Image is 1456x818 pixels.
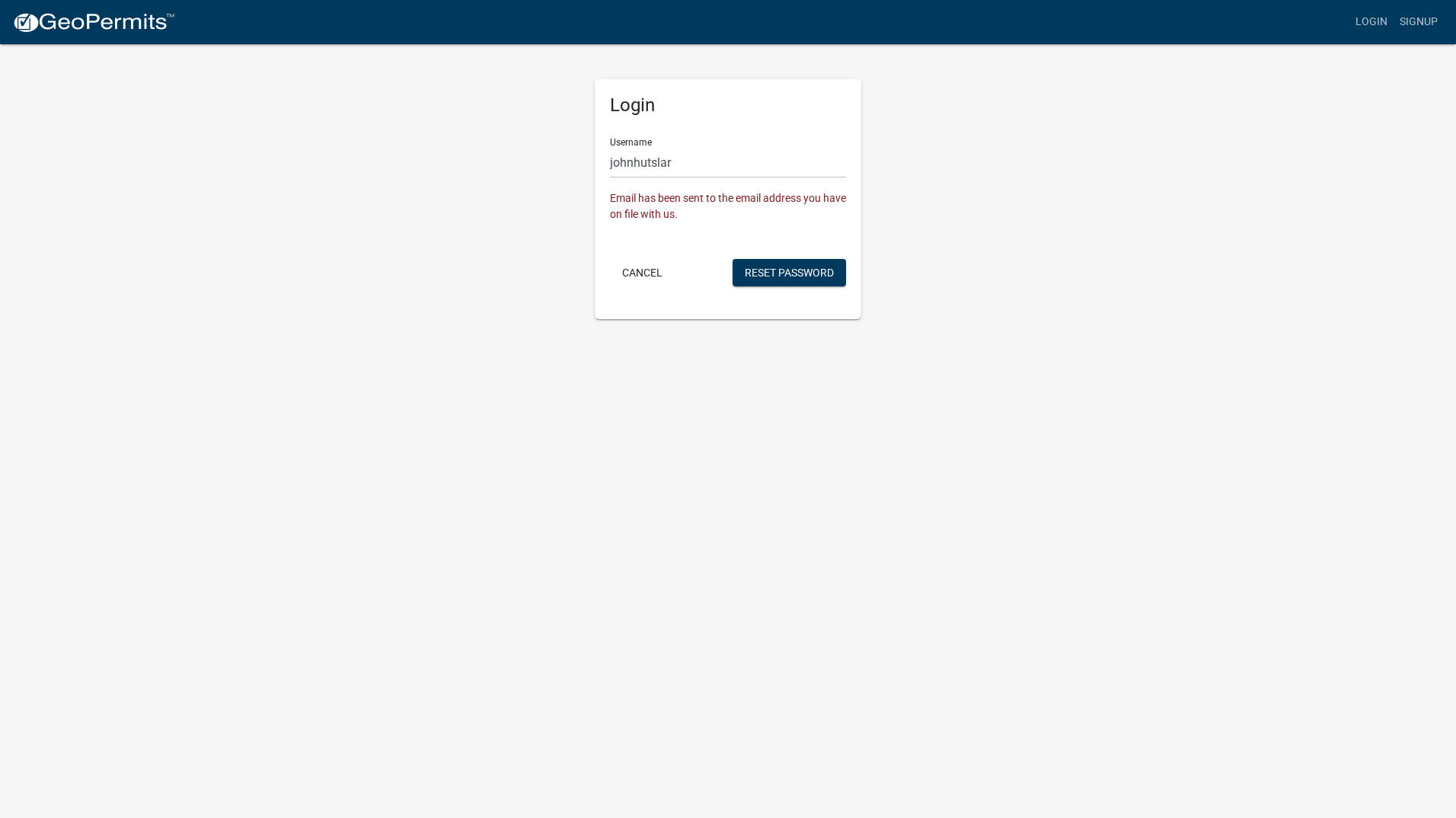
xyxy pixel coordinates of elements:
[610,94,846,117] h5: Login
[610,259,675,286] button: Cancel
[733,259,846,286] button: Reset Password
[610,190,846,222] div: Email has been sent to the email address you have on file with us.
[1394,8,1444,37] a: Signup
[1349,8,1394,37] a: Login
